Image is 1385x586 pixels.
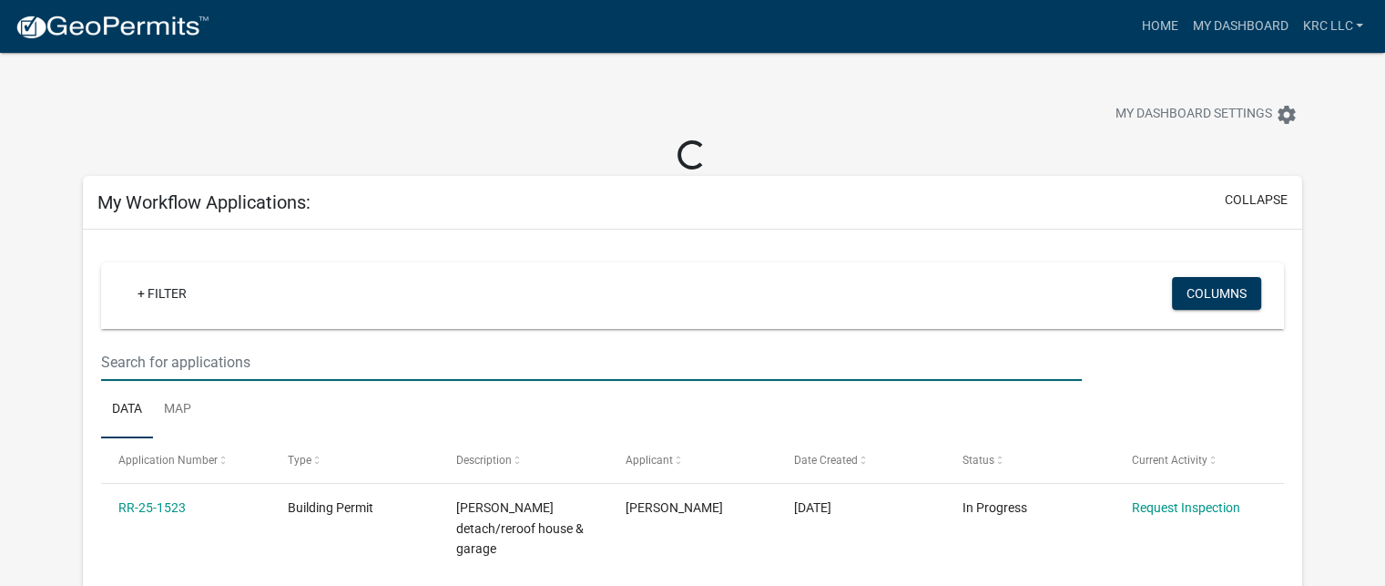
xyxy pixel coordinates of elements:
span: John Kornacki [626,500,723,515]
span: Fifield detach/reroof house & garage [456,500,584,557]
datatable-header-cell: Applicant [607,438,776,482]
span: My Dashboard Settings [1115,104,1272,126]
datatable-header-cell: Application Number [101,438,270,482]
h5: My Workflow Applications: [97,191,311,213]
button: My Dashboard Settingssettings [1101,97,1312,132]
input: Search for applications [101,344,1082,381]
span: Type [288,454,311,467]
span: Applicant [626,454,673,467]
span: Status [962,454,994,467]
button: collapse [1225,190,1288,210]
a: + Filter [123,277,201,310]
a: KRC LLC [1295,9,1370,44]
a: My Dashboard [1185,9,1295,44]
a: Home [1134,9,1185,44]
span: Description [456,454,512,467]
datatable-header-cell: Status [945,438,1114,482]
datatable-header-cell: Current Activity [1115,438,1283,482]
i: settings [1276,104,1298,126]
a: RR-25-1523 [118,500,186,515]
span: 08/18/2025 [794,500,831,515]
datatable-header-cell: Description [439,438,607,482]
datatable-header-cell: Date Created [777,438,945,482]
datatable-header-cell: Type [270,438,438,482]
a: Data [101,381,153,439]
a: Request Inspection [1132,500,1240,515]
span: Date Created [794,454,858,467]
span: Building Permit [288,500,373,515]
span: Application Number [118,454,218,467]
span: Current Activity [1132,454,1207,467]
button: Columns [1172,277,1261,310]
span: In Progress [962,500,1027,515]
a: Map [153,381,202,439]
